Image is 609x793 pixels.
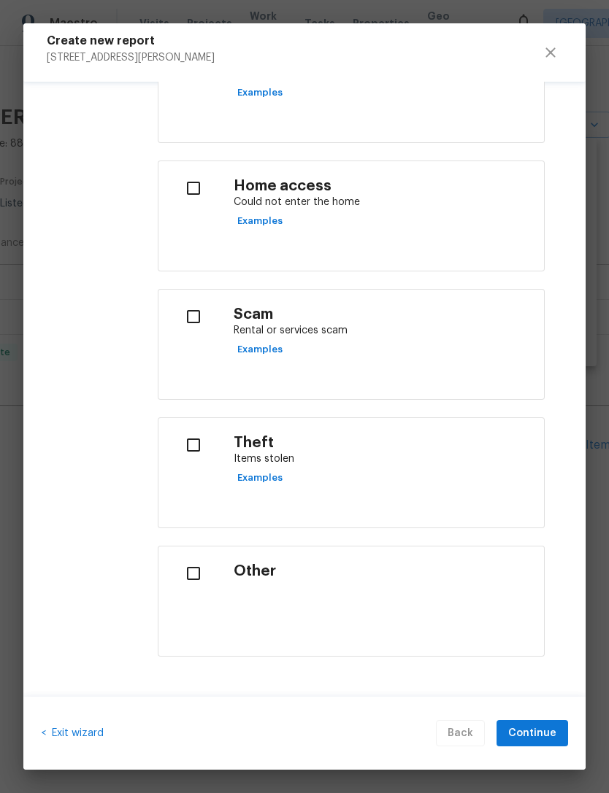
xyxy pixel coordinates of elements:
button: close [533,35,568,70]
button: Examples [234,339,286,361]
p: Could not enter the home [234,195,532,210]
div: < [41,720,104,747]
h4: Scam [234,306,532,324]
span: Examples [237,85,283,101]
span: Examples [237,213,283,230]
button: Continue [497,720,568,747]
h4: Theft [234,434,532,452]
button: Examples [234,467,286,490]
span: Exit wizard [46,728,104,738]
h4: Home access [234,177,532,196]
p: Rental or services scam [234,323,532,339]
p: Items stolen [234,452,532,467]
span: Examples [237,341,283,358]
button: Examples [234,82,286,104]
p: [STREET_ADDRESS][PERSON_NAME] [47,47,215,63]
h4: Other [234,562,532,581]
h5: Create new report [47,35,215,47]
span: Continue [508,724,556,743]
span: Examples [237,470,283,487]
button: Examples [234,210,286,233]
